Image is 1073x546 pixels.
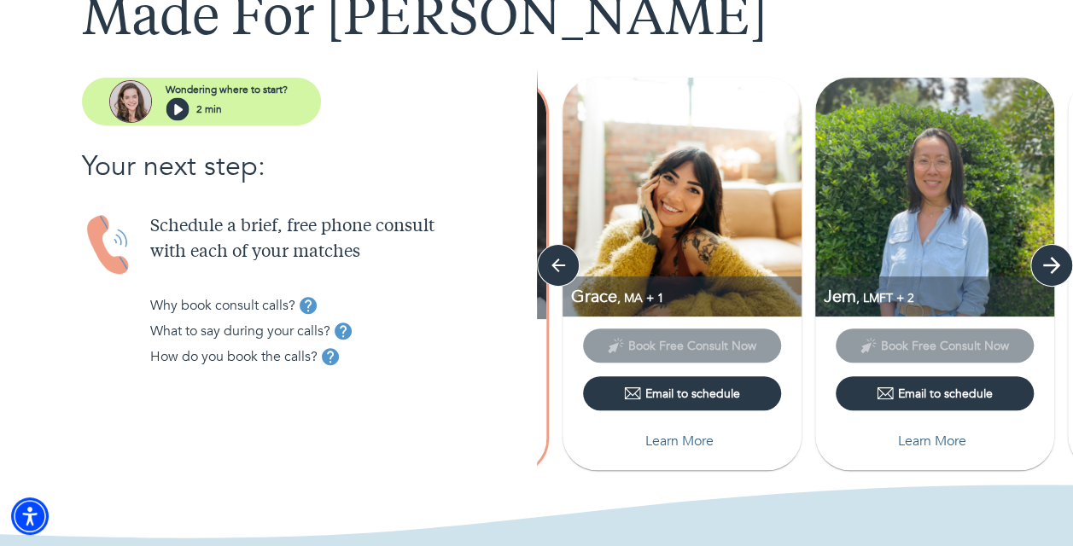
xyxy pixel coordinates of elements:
div: Email to schedule [624,385,740,402]
img: Handset [82,214,137,276]
button: Email to schedule [583,376,781,410]
img: assistant [109,80,152,123]
p: Your next step: [82,146,537,187]
span: , LMFT + 2 [856,290,914,306]
span: This provider has not yet shared their calendar link. Please email the provider to schedule [836,337,1034,353]
p: How do you book the calls? [150,346,318,367]
span: , MA + 1 [617,290,664,306]
div: Email to schedule [877,385,993,402]
button: Learn More [583,424,781,458]
p: 2 min [196,102,222,117]
img: Jem Wong profile [815,78,1054,317]
img: Grace Lang profile [563,78,802,317]
p: Wondering where to start? [166,82,288,97]
p: Learn More [898,431,966,451]
p: LMFT, Coaching, Integrative Practitioner [824,285,1054,308]
button: Email to schedule [836,376,1034,410]
p: Grace [571,285,802,308]
button: tooltip [295,293,321,318]
button: assistantWondering where to start?2 min [82,78,321,125]
p: Schedule a brief, free phone consult with each of your matches [150,214,537,265]
p: What to say during your calls? [150,321,330,341]
p: Why book consult calls? [150,295,295,316]
button: tooltip [330,318,356,344]
span: This provider has not yet shared their calendar link. Please email the provider to schedule [583,337,781,353]
button: tooltip [318,344,343,369]
button: Learn More [836,424,1034,458]
div: Accessibility Menu [11,497,49,535]
p: Learn More [645,431,714,451]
